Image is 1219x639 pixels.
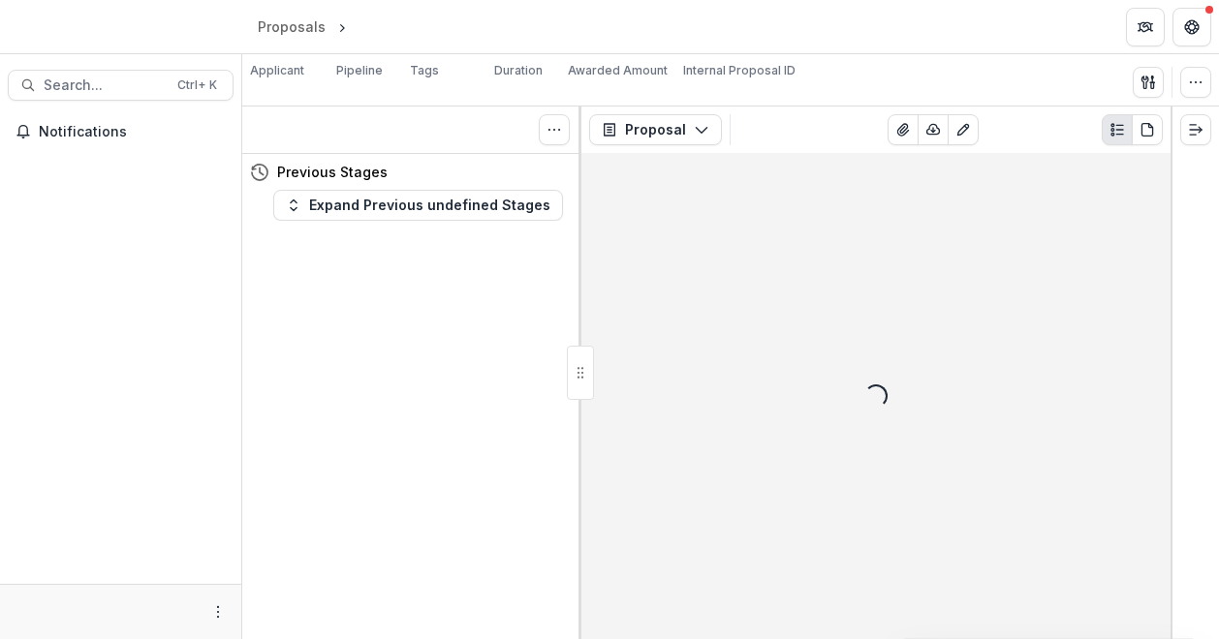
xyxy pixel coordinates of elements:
button: Edit as form [948,114,979,145]
button: View Attached Files [888,114,919,145]
a: Proposals [250,13,333,41]
p: Tags [410,62,439,79]
button: Partners [1126,8,1165,46]
button: PDF view [1132,114,1163,145]
span: Notifications [39,124,226,140]
p: Applicant [250,62,304,79]
button: Plaintext view [1102,114,1133,145]
button: More [206,600,230,624]
p: Internal Proposal ID [683,62,796,79]
button: Proposal [589,114,722,145]
nav: breadcrumb [250,13,433,41]
button: Notifications [8,116,234,147]
button: Search... [8,70,234,101]
h4: Previous Stages [277,162,388,182]
p: Pipeline [336,62,383,79]
p: Awarded Amount [568,62,668,79]
div: Proposals [258,16,326,37]
div: Ctrl + K [173,75,221,96]
button: Expand Previous undefined Stages [273,190,563,221]
span: Search... [44,77,166,94]
button: Toggle View Cancelled Tasks [539,114,570,145]
button: Expand right [1180,114,1211,145]
p: Duration [494,62,543,79]
button: Get Help [1172,8,1211,46]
